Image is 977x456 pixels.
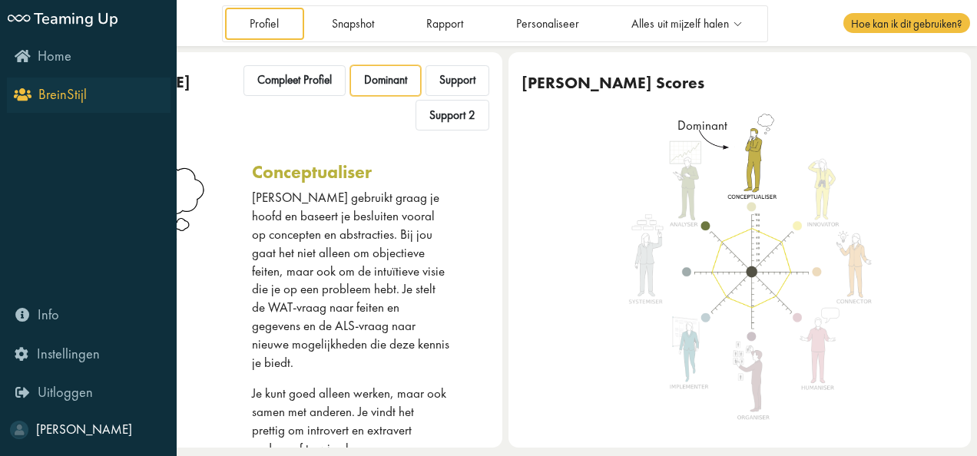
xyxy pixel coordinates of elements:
[38,306,59,324] span: Info
[37,345,100,363] span: Instellingen
[7,336,171,372] a: Instellingen
[364,73,407,88] span: Dominant
[402,8,488,39] a: Rapport
[225,8,304,39] a: Profiel
[618,113,886,431] img: conceptualiser
[522,73,704,93] div: [PERSON_NAME] Scores
[257,73,332,88] span: Compleet Profiel
[7,78,171,113] a: BreinStijl
[252,189,450,372] p: [PERSON_NAME] gebruikt graag je hoofd en baseert je besluiten vooral op concepten en abstracties....
[607,8,766,39] a: Alles uit mijzelf halen
[252,161,372,183] div: conceptualiser
[631,18,729,31] span: Alles uit mijzelf halen
[38,383,93,401] span: Uitloggen
[34,7,118,28] span: Teaming Up
[439,73,475,88] span: Support
[7,39,171,74] a: Home
[38,85,87,104] span: BreinStijl
[7,375,171,411] a: Uitloggen
[677,117,720,135] div: Dominant
[491,8,604,39] a: Personaliseer
[7,298,171,333] a: Info
[38,47,71,65] span: Home
[36,421,132,438] span: [PERSON_NAME]
[843,13,969,33] span: Hoe kan ik dit gebruiken?
[429,108,475,123] span: Support 2
[306,8,399,39] a: Snapshot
